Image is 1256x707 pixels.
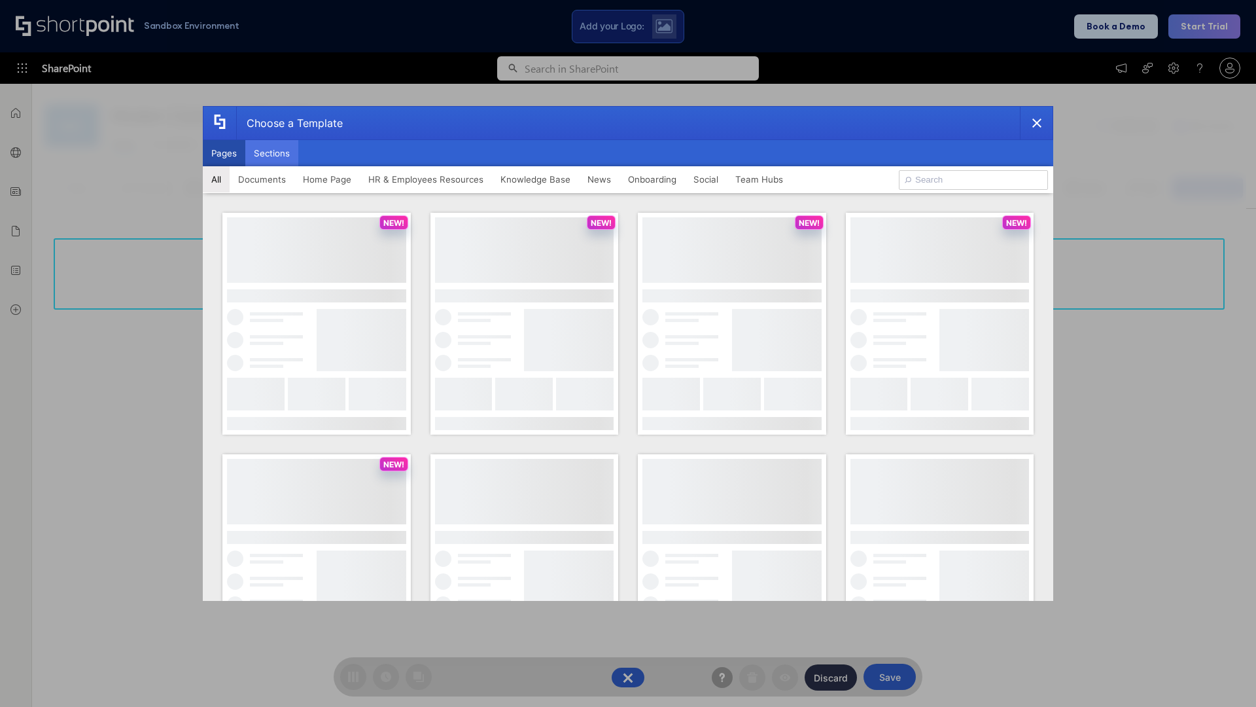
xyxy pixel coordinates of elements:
[579,166,619,192] button: News
[203,140,245,166] button: Pages
[203,106,1053,601] div: template selector
[230,166,294,192] button: Documents
[1006,218,1027,228] p: NEW!
[619,166,685,192] button: Onboarding
[591,218,612,228] p: NEW!
[203,166,230,192] button: All
[245,140,298,166] button: Sections
[899,170,1048,190] input: Search
[294,166,360,192] button: Home Page
[383,218,404,228] p: NEW!
[727,166,792,192] button: Team Hubs
[236,107,343,139] div: Choose a Template
[1191,644,1256,707] iframe: Chat Widget
[492,166,579,192] button: Knowledge Base
[685,166,727,192] button: Social
[383,460,404,469] p: NEW!
[799,218,820,228] p: NEW!
[360,166,492,192] button: HR & Employees Resources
